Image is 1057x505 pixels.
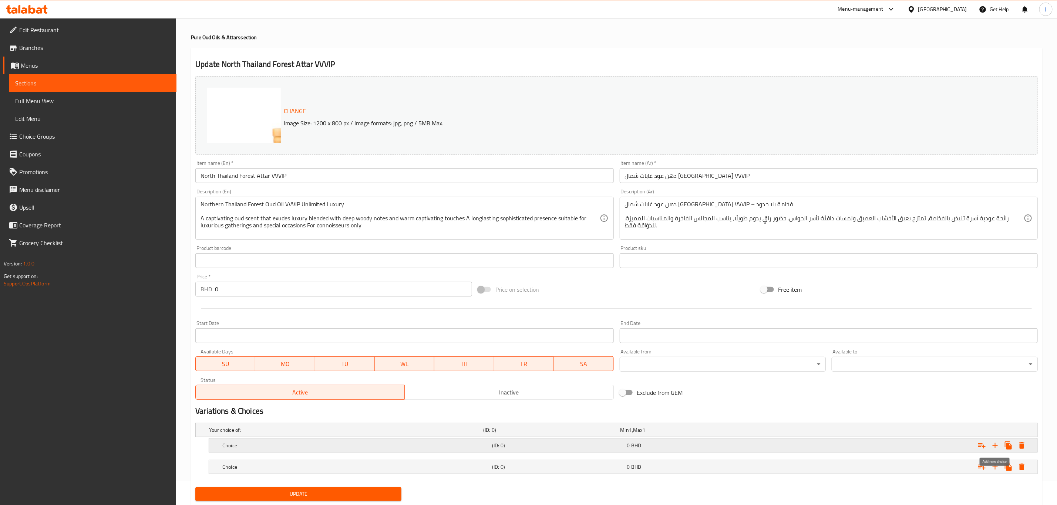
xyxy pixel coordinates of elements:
[19,132,171,141] span: Choice Groups
[196,423,1037,437] div: Expand
[315,356,375,371] button: TU
[625,201,1024,236] textarea: دهن عود غابات شمال [GEOGRAPHIC_DATA] VVVIP – فخامة بلا حدود رائحة عودية آسرة تنبض بالفخامة، تمتزج...
[370,10,404,18] span: item / update
[3,145,176,163] a: Coupons
[637,388,683,397] span: Exclude from GEM
[195,356,255,371] button: SU
[209,439,1037,452] div: Expand
[778,285,802,294] span: Free item
[318,359,372,369] span: TU
[620,253,1038,268] input: Please enter product sku
[9,110,176,128] a: Edit Menu
[408,387,611,398] span: Inactive
[281,104,309,119] button: Change
[201,201,599,236] textarea: Northern Thailand Forest Oud Oil VVVIP Unlimited Luxury A captivating oud scent that exudes luxur...
[434,356,494,371] button: TH
[643,425,646,435] span: 1
[232,10,298,18] span: Restaurants management
[195,253,613,268] input: Please enter product barcode
[15,96,171,105] span: Full Menu View
[3,128,176,145] a: Choice Groups
[341,10,362,18] a: Sections
[218,10,220,18] li: /
[975,439,989,452] button: Add choice group
[483,426,617,434] h5: (ID: 0)
[3,234,176,252] a: Grocery Checklist
[989,460,1002,474] button: Add new choice
[255,356,315,371] button: MO
[201,489,395,499] span: Update
[15,79,171,88] span: Sections
[195,59,1038,70] h2: Update North Thailand Forest Attar VVVIP
[9,92,176,110] a: Full Menu View
[375,356,434,371] button: WE
[620,168,1038,183] input: Enter name Ar
[3,199,176,216] a: Upsell
[4,279,51,288] a: Support.OpsPlatform
[3,57,176,74] a: Menus
[19,26,171,34] span: Edit Restaurant
[3,39,176,57] a: Branches
[335,10,338,18] li: /
[195,487,401,501] button: Update
[199,387,402,398] span: Active
[1002,439,1015,452] button: Clone new choice
[258,359,312,369] span: MO
[404,385,614,400] button: Inactive
[633,425,642,435] span: Max
[201,285,212,294] p: BHD
[918,5,967,13] div: [GEOGRAPHIC_DATA]
[620,425,629,435] span: Min
[306,9,332,19] a: Menus
[199,359,252,369] span: SU
[222,442,489,449] h5: Choice
[191,10,215,18] a: Home
[620,426,754,434] div: ,
[838,5,883,14] div: Menu-management
[191,34,1042,41] h4: Pure Oud Oils & Attars section
[301,10,303,18] li: /
[631,462,641,472] span: BHD
[554,356,613,371] button: SA
[4,259,22,268] span: Version:
[497,359,551,369] span: FR
[222,463,489,471] h5: Choice
[19,150,171,159] span: Coupons
[19,238,171,247] span: Grocery Checklist
[19,221,171,230] span: Coverage Report
[492,463,624,471] h5: (ID: 0)
[437,359,491,369] span: TH
[1015,460,1029,474] button: Delete Choice
[627,441,630,450] span: 0
[4,271,38,281] span: Get support on:
[215,282,472,296] input: Please enter price
[620,357,826,372] div: ​
[975,460,989,474] button: Add choice group
[3,21,176,39] a: Edit Restaurant
[209,426,480,434] h5: Your choice of:
[19,185,171,194] span: Menu disclaimer
[15,114,171,123] span: Edit Menu
[1015,439,1029,452] button: Delete Choice
[19,203,171,212] span: Upsell
[3,216,176,234] a: Coverage Report
[23,259,34,268] span: 1.0.0
[21,61,171,70] span: Menus
[209,460,1037,474] div: Expand
[9,74,176,92] a: Sections
[3,181,176,199] a: Menu disclaimer
[3,163,176,181] a: Promotions
[195,385,405,400] button: Active
[284,106,306,116] span: Change
[19,43,171,52] span: Branches
[195,406,1038,417] h2: Variations & Choices
[281,119,895,128] p: Image Size: 1200 x 800 px / Image formats: jpg, png / 5MB Max.
[1002,460,1015,474] button: Clone new choice
[557,359,610,369] span: SA
[365,10,367,18] li: /
[378,359,431,369] span: WE
[629,425,632,435] span: 1
[207,88,355,235] img: 1f7b9c14-689a-48a1-9d0e-5d198086db44.jpg
[223,9,298,19] a: Restaurants management
[1045,5,1047,13] span: J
